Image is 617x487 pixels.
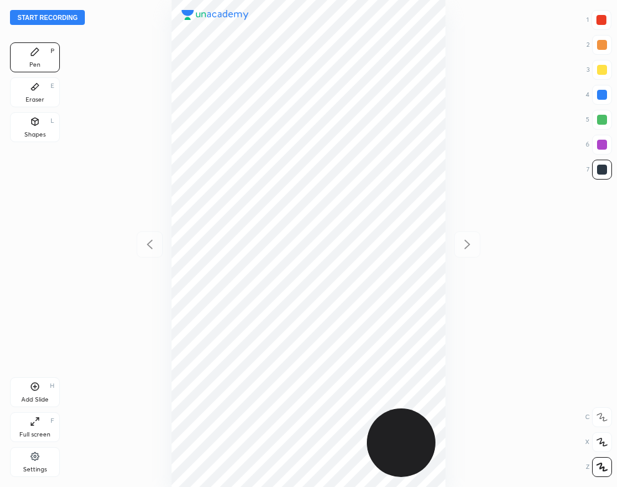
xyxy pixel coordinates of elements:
div: 5 [586,110,612,130]
div: F [51,418,54,424]
div: X [585,432,612,452]
div: 1 [586,10,611,30]
div: Add Slide [21,397,49,403]
div: Z [586,457,612,477]
div: 2 [586,35,612,55]
div: Eraser [26,97,44,103]
div: P [51,48,54,54]
div: H [50,383,54,389]
img: logo.38c385cc.svg [182,10,249,20]
button: Start recording [10,10,85,25]
div: L [51,118,54,124]
div: C [585,407,612,427]
div: Settings [23,466,47,473]
div: Shapes [24,132,46,138]
div: Pen [29,62,41,68]
div: 4 [586,85,612,105]
div: E [51,83,54,89]
div: 3 [586,60,612,80]
div: 7 [586,160,612,180]
div: 6 [586,135,612,155]
div: Full screen [19,432,51,438]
